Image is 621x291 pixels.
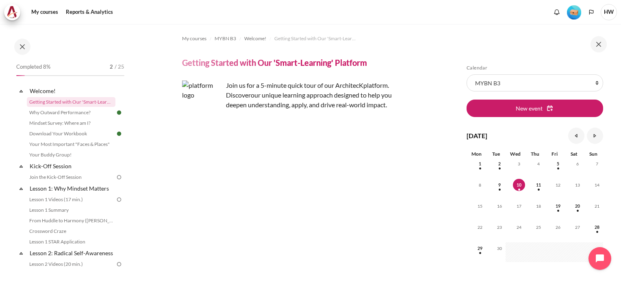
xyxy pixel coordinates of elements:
[513,182,525,187] a: Today Wednesday, 10 September
[27,195,115,204] a: Lesson 1 Videos (17 min.)
[27,118,115,128] a: Mindset Survey: Where am I?
[215,34,236,43] a: MYBN B3
[513,221,525,233] span: 24
[585,6,597,18] button: Languages
[28,85,115,96] a: Welcome!
[7,6,18,18] img: Architeck
[474,161,486,166] a: Monday, 1 September events
[591,179,603,191] span: 14
[532,179,545,191] span: 11
[532,182,545,187] a: Thursday, 11 September events
[17,249,25,257] span: Collapse
[552,161,564,166] a: Friday, 5 September events
[274,35,356,42] span: Getting Started with Our 'Smart-Learning' Platform
[552,151,558,157] span: Fri
[244,35,266,42] span: Welcome!
[115,63,124,71] span: / 25
[571,200,584,212] span: 20
[493,221,506,233] span: 23
[493,200,506,212] span: 16
[27,108,115,117] a: Why Outward Performance?
[27,129,115,139] a: Download Your Workbook
[182,80,223,121] img: platform logo
[27,97,115,107] a: Getting Started with Our 'Smart-Learning' Platform
[513,158,525,170] span: 3
[115,109,123,116] img: Done
[601,4,617,20] a: User menu
[474,179,486,191] span: 8
[571,151,578,157] span: Sat
[27,150,115,160] a: Your Buddy Group!
[182,57,367,68] h4: Getting Started with Our 'Smart-Learning' Platform
[182,80,399,110] p: Join us for a 5-minute quick tour of our ArchitecK platform. Discover
[27,226,115,236] a: Crossword Craze
[17,87,25,95] span: Collapse
[591,225,603,230] a: Sunday, 28 September events
[16,63,50,71] span: Completed 8%
[27,259,115,269] a: Lesson 2 Videos (20 min.)
[17,185,25,193] span: Collapse
[567,4,581,20] div: Level #1
[510,151,521,157] span: Wed
[474,200,486,212] span: 15
[591,200,603,212] span: 21
[474,246,486,251] a: Monday, 29 September events
[28,161,115,172] a: Kick-Off Session
[28,4,61,20] a: My courses
[467,131,487,141] h4: [DATE]
[27,205,115,215] a: Lesson 1 Summary
[506,179,525,200] td: Today
[493,242,506,254] span: 30
[471,151,482,157] span: Mon
[552,158,564,170] span: 5
[27,216,115,226] a: From Huddle to Harmony ([PERSON_NAME]'s Story)
[474,221,486,233] span: 22
[16,75,25,76] div: 8%
[474,158,486,170] span: 1
[571,221,584,233] span: 27
[467,65,603,71] h5: Calendar
[532,221,545,233] span: 25
[591,221,603,233] span: 28
[474,242,486,254] span: 29
[274,34,356,43] a: Getting Started with Our 'Smart-Learning' Platform
[551,6,563,18] div: Show notification window with no new notifications
[493,161,506,166] a: Tuesday, 2 September events
[571,179,584,191] span: 13
[531,151,539,157] span: Thu
[552,200,564,212] span: 19
[27,139,115,149] a: Your Most Important "Faces & Places"
[493,182,506,187] a: Tuesday, 9 September events
[27,237,115,247] a: Lesson 1 STAR Application
[493,179,506,191] span: 9
[567,5,581,20] img: Level #1
[591,158,603,170] span: 7
[27,172,115,182] a: Join the Kick-Off Session
[552,179,564,191] span: 12
[182,32,399,45] nav: Navigation bar
[467,100,603,117] button: New event
[115,130,123,137] img: Done
[493,158,506,170] span: 2
[601,4,617,20] span: HW
[492,151,500,157] span: Tue
[571,204,584,208] a: Saturday, 20 September events
[516,104,543,113] span: New event
[215,35,236,42] span: MYBN B3
[115,196,123,203] img: To do
[552,221,564,233] span: 26
[115,174,123,181] img: To do
[17,162,25,170] span: Collapse
[182,34,206,43] a: My courses
[589,151,597,157] span: Sun
[532,158,545,170] span: 4
[226,91,392,109] span: .
[513,179,525,191] span: 10
[182,35,206,42] span: My courses
[4,4,24,20] a: Architeck Architeck
[532,200,545,212] span: 18
[63,4,116,20] a: Reports & Analytics
[28,183,115,194] a: Lesson 1: Why Mindset Matters
[564,4,584,20] a: Level #1
[28,248,115,258] a: Lesson 2: Radical Self-Awareness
